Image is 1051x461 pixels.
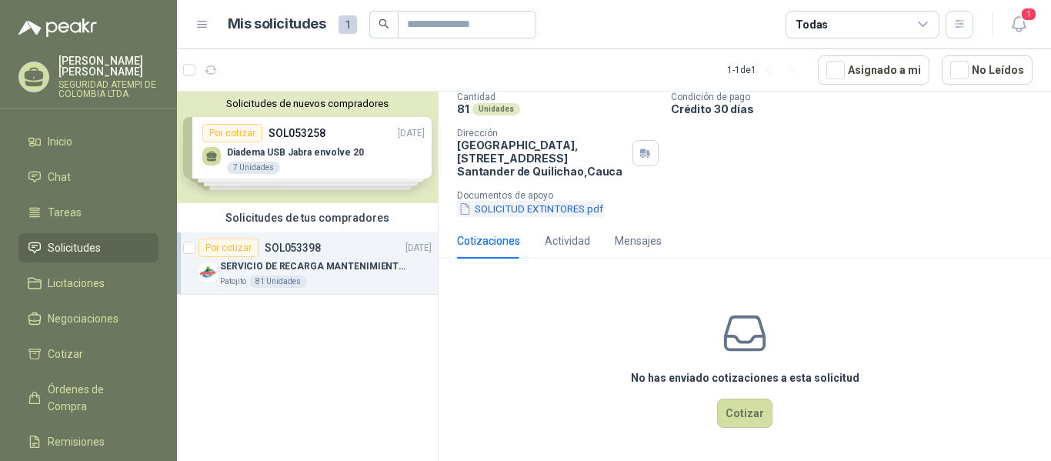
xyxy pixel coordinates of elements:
h3: No has enviado cotizaciones a esta solicitud [631,369,859,386]
a: Chat [18,162,158,192]
span: Solicitudes [48,239,101,256]
h1: Mis solicitudes [228,13,326,35]
p: Patojito [220,276,246,288]
a: Por cotizarSOL053398[DATE] Company LogoSERVICIO DE RECARGA MANTENIMIENTO Y PRESTAMOS DE EXTINTORE... [177,232,438,295]
button: 1 [1005,11,1033,38]
a: Órdenes de Compra [18,375,158,421]
span: Chat [48,169,71,185]
p: SOL053398 [265,242,321,253]
p: 81 [457,102,469,115]
div: 81 Unidades [249,276,307,288]
p: Cantidad [457,92,659,102]
div: Todas [796,16,828,33]
p: SERVICIO DE RECARGA MANTENIMIENTO Y PRESTAMOS DE EXTINTORES [220,259,412,274]
a: Remisiones [18,427,158,456]
div: Solicitudes de tus compradores [177,203,438,232]
button: Asignado a mi [818,55,929,85]
span: Negociaciones [48,310,118,327]
div: Solicitudes de nuevos compradoresPor cotizarSOL053258[DATE] Diadema USB Jabra envolve 207 Unidade... [177,92,438,203]
p: [GEOGRAPHIC_DATA], [STREET_ADDRESS] Santander de Quilichao , Cauca [457,139,626,178]
span: Remisiones [48,433,105,450]
div: 1 - 1 de 1 [727,58,806,82]
span: search [379,18,389,29]
div: Cotizaciones [457,232,520,249]
p: [PERSON_NAME] [PERSON_NAME] [58,55,158,77]
p: Condición de pago [671,92,1045,102]
p: SEGURIDAD ATEMPI DE COLOMBIA LTDA [58,80,158,99]
p: Crédito 30 días [671,102,1045,115]
button: SOLICITUD EXTINTORES.pdf [457,201,605,217]
div: Unidades [472,103,520,115]
p: Dirección [457,128,626,139]
button: No Leídos [942,55,1033,85]
a: Licitaciones [18,269,158,298]
span: 1 [1020,7,1037,22]
span: Órdenes de Compra [48,381,144,415]
span: Licitaciones [48,275,105,292]
a: Cotizar [18,339,158,369]
span: Cotizar [48,346,83,362]
button: Solicitudes de nuevos compradores [183,98,432,109]
span: 1 [339,15,357,34]
a: Solicitudes [18,233,158,262]
div: Actividad [545,232,590,249]
img: Logo peakr [18,18,97,37]
button: Cotizar [717,399,772,428]
p: Documentos de apoyo [457,190,1045,201]
div: Por cotizar [199,239,259,257]
a: Negociaciones [18,304,158,333]
a: Inicio [18,127,158,156]
div: Mensajes [615,232,662,249]
a: Tareas [18,198,158,227]
p: [DATE] [405,241,432,256]
span: Tareas [48,204,82,221]
img: Company Logo [199,263,217,282]
span: Inicio [48,133,72,150]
